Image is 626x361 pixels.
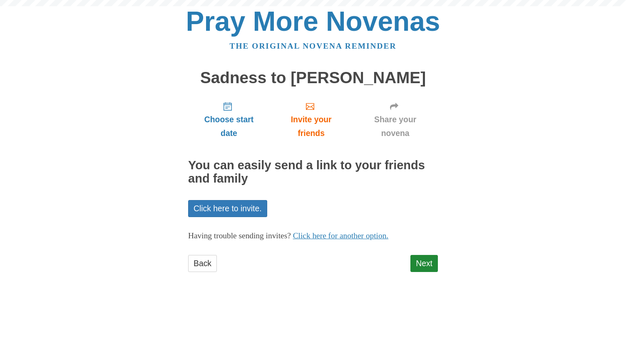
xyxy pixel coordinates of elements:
a: The original novena reminder [230,42,397,50]
span: Invite your friends [278,113,344,140]
span: Having trouble sending invites? [188,231,291,240]
a: Click here for another option. [293,231,389,240]
a: Invite your friends [270,95,353,144]
h2: You can easily send a link to your friends and family [188,159,438,185]
a: Next [410,255,438,272]
span: Choose start date [196,113,261,140]
span: Share your novena [361,113,430,140]
a: Back [188,255,217,272]
a: Share your novena [353,95,438,144]
h1: Sadness to [PERSON_NAME] [188,69,438,87]
a: Pray More Novenas [186,6,440,37]
a: Choose start date [188,95,270,144]
a: Click here to invite. [188,200,267,217]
